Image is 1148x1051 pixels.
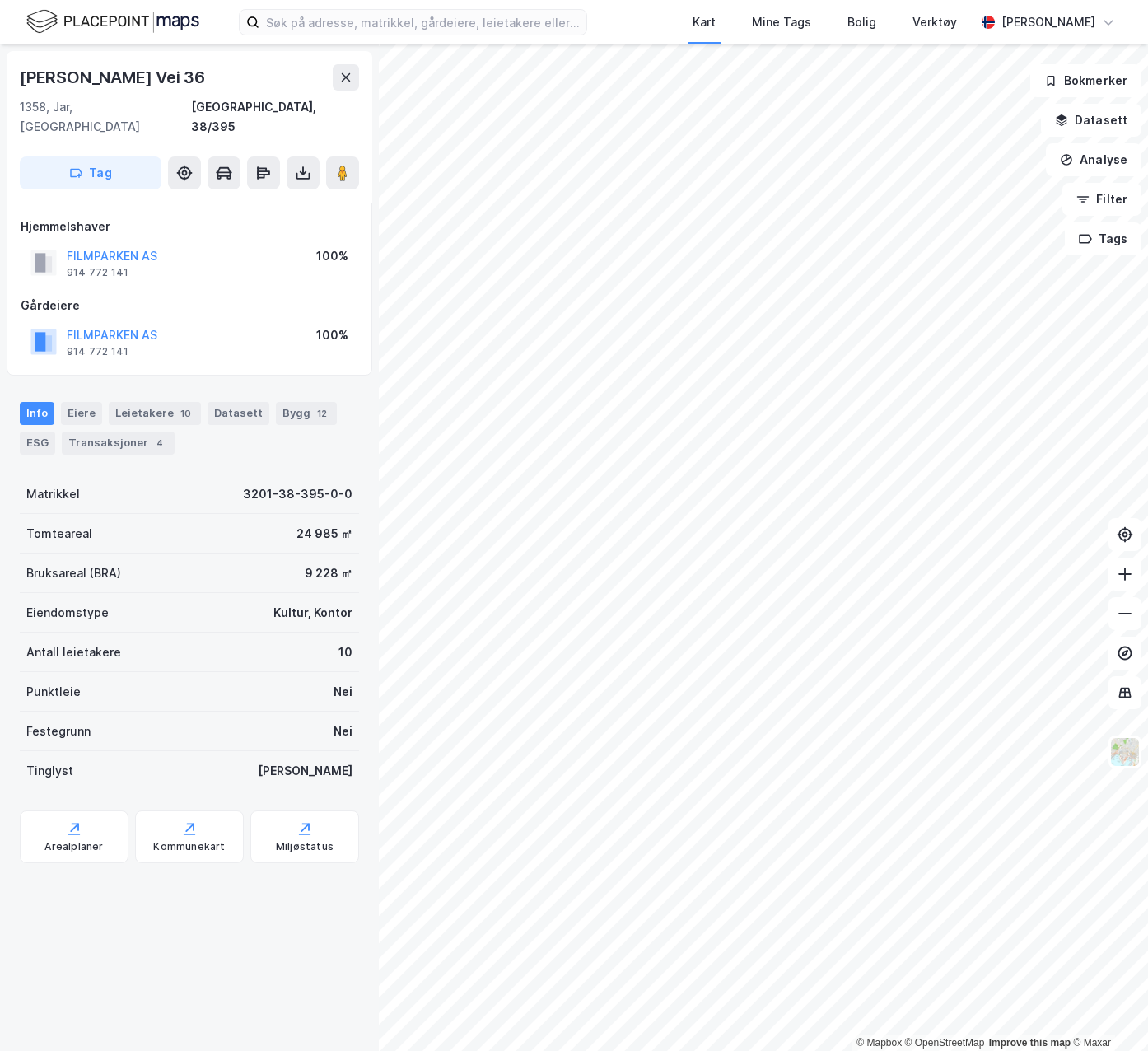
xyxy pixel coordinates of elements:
[109,402,201,425] div: Leietakere
[44,840,103,853] div: Arealplaner
[314,405,330,422] div: 12
[21,217,358,236] div: Hjemmelshaver
[62,432,175,455] div: Transaksjoner
[912,12,957,32] div: Verktøy
[67,345,128,358] div: 914 772 141
[1030,64,1141,97] button: Bokmerker
[1065,222,1141,255] button: Tags
[20,156,161,189] button: Tag
[20,432,55,455] div: ESG
[296,524,352,544] div: 24 985 ㎡
[1109,736,1141,768] img: Z
[26,682,81,702] div: Punktleie
[276,840,334,853] div: Miljøstatus
[847,12,876,32] div: Bolig
[67,266,128,279] div: 914 772 141
[177,405,194,422] div: 10
[334,682,352,702] div: Nei
[26,524,92,544] div: Tomteareal
[276,402,337,425] div: Bygg
[208,402,269,425] div: Datasett
[338,642,352,662] div: 10
[152,435,168,451] div: 4
[752,12,811,32] div: Mine Tags
[905,1037,985,1049] a: OpenStreetMap
[153,840,225,853] div: Kommunekart
[26,7,199,36] img: logo.f888ab2527a4732fd821a326f86c7f29.svg
[26,761,73,781] div: Tinglyst
[1062,183,1141,216] button: Filter
[1046,143,1141,176] button: Analyse
[693,12,716,32] div: Kart
[259,10,586,35] input: Søk på adresse, matrikkel, gårdeiere, leietakere eller personer
[26,722,91,741] div: Festegrunn
[61,402,102,425] div: Eiere
[273,603,352,623] div: Kultur, Kontor
[334,722,352,741] div: Nei
[20,64,208,91] div: [PERSON_NAME] Vei 36
[26,603,109,623] div: Eiendomstype
[1001,12,1095,32] div: [PERSON_NAME]
[856,1037,902,1049] a: Mapbox
[20,97,191,137] div: 1358, Jar, [GEOGRAPHIC_DATA]
[191,97,359,137] div: [GEOGRAPHIC_DATA], 38/395
[26,563,121,583] div: Bruksareal (BRA)
[316,325,348,345] div: 100%
[305,563,352,583] div: 9 228 ㎡
[20,402,54,425] div: Info
[258,761,352,781] div: [PERSON_NAME]
[243,484,352,504] div: 3201-38-395-0-0
[316,246,348,266] div: 100%
[21,296,358,315] div: Gårdeiere
[1066,972,1148,1051] iframe: Chat Widget
[26,642,121,662] div: Antall leietakere
[989,1037,1071,1049] a: Improve this map
[1041,104,1141,137] button: Datasett
[26,484,80,504] div: Matrikkel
